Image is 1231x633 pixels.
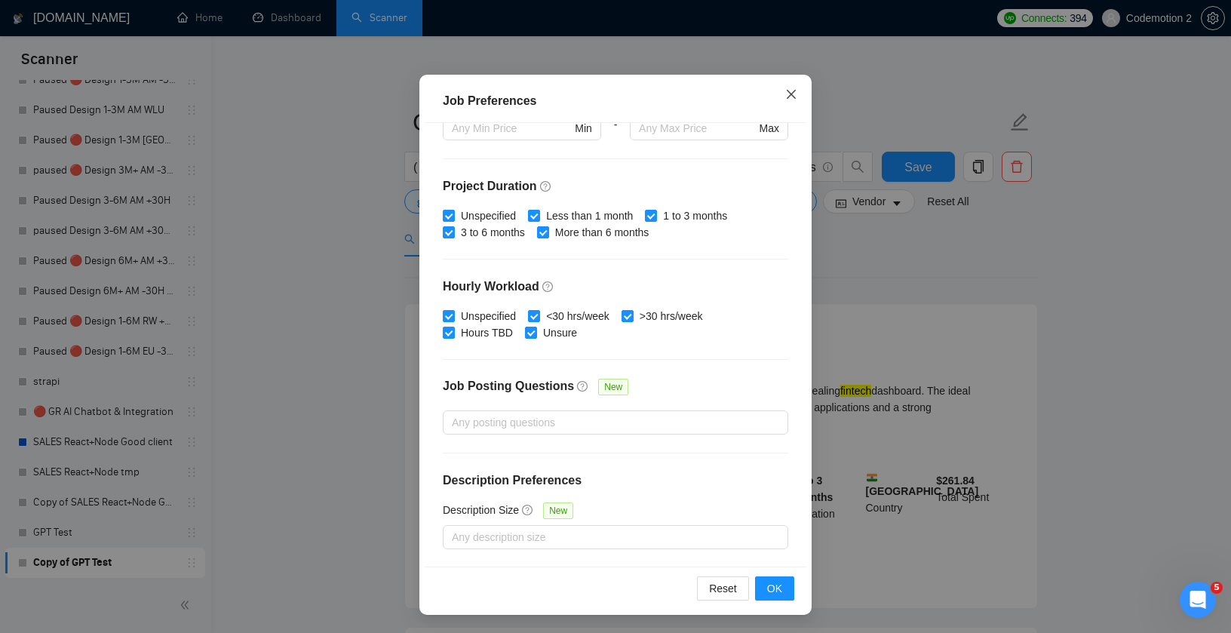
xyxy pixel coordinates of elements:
[540,207,639,224] span: Less than 1 month
[452,120,572,137] input: Any Min Price
[598,379,628,395] span: New
[771,75,812,115] button: Close
[540,180,552,192] span: question-circle
[634,308,709,324] span: >30 hrs/week
[549,224,655,241] span: More than 6 months
[709,580,737,597] span: Reset
[767,580,782,597] span: OK
[455,207,522,224] span: Unspecified
[601,116,630,158] div: -
[639,120,756,137] input: Any Max Price
[575,120,592,137] span: Min
[542,281,554,293] span: question-circle
[537,324,583,341] span: Unsure
[443,502,519,518] h5: Description Size
[1180,582,1216,618] iframe: Intercom live chat
[540,308,615,324] span: <30 hrs/week
[455,324,519,341] span: Hours TBD
[443,177,788,195] h4: Project Duration
[755,576,794,601] button: OK
[443,377,574,395] h4: Job Posting Questions
[577,380,589,392] span: question-circle
[455,308,522,324] span: Unspecified
[657,207,733,224] span: 1 to 3 months
[443,472,788,490] h4: Description Preferences
[455,224,531,241] span: 3 to 6 months
[543,502,573,519] span: New
[443,92,788,110] div: Job Preferences
[522,504,534,516] span: question-circle
[785,88,797,100] span: close
[1211,582,1223,594] span: 5
[697,576,749,601] button: Reset
[443,278,788,296] h4: Hourly Workload
[760,120,779,137] span: Max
